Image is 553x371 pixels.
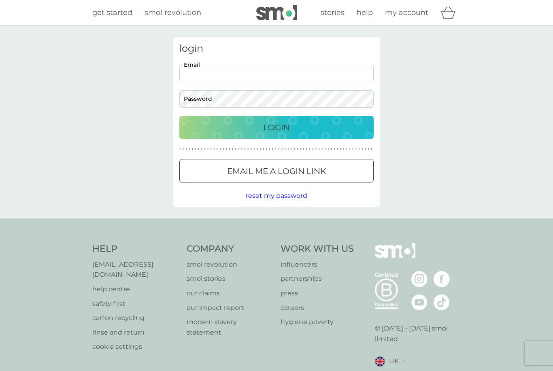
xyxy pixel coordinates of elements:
[358,147,360,151] p: ●
[92,7,132,19] a: get started
[303,147,304,151] p: ●
[253,147,255,151] p: ●
[92,243,179,255] h4: Help
[337,147,338,151] p: ●
[334,147,335,151] p: ●
[92,327,179,338] a: rinse and return
[321,147,323,151] p: ●
[281,147,283,151] p: ●
[287,147,289,151] p: ●
[250,147,252,151] p: ●
[411,271,428,287] img: visit the smol Instagram page
[434,271,450,287] img: visit the smol Facebook page
[281,288,354,299] a: press
[207,147,209,151] p: ●
[362,147,363,151] p: ●
[368,147,369,151] p: ●
[183,147,184,151] p: ●
[263,121,290,134] p: Login
[278,147,280,151] p: ●
[179,116,374,139] button: Login
[297,147,298,151] p: ●
[321,7,345,19] a: stories
[411,294,428,310] img: visit the smol Youtube page
[403,359,405,364] img: select a new location
[229,147,230,151] p: ●
[187,288,273,299] p: our claims
[375,323,461,344] p: © [DATE] - [DATE] smol limited
[315,147,317,151] p: ●
[281,259,354,270] a: influencers
[259,147,261,151] p: ●
[187,317,273,337] a: modern slavery statement
[201,147,202,151] p: ●
[198,147,200,151] p: ●
[324,147,326,151] p: ●
[187,273,273,284] a: smol stories
[312,147,314,151] p: ●
[272,147,274,151] p: ●
[343,147,345,151] p: ●
[365,147,366,151] p: ●
[187,259,273,270] a: smol revolution
[246,192,307,199] span: reset my password
[217,147,218,151] p: ●
[92,341,179,352] a: cookie settings
[187,303,273,313] a: our impact report
[331,147,332,151] p: ●
[225,147,227,151] p: ●
[440,4,461,21] div: basket
[187,243,273,255] h4: Company
[294,147,295,151] p: ●
[352,147,354,151] p: ●
[179,159,374,182] button: Email me a login link
[357,8,373,17] span: help
[92,299,179,309] a: safety first
[145,8,201,17] span: smol revolution
[349,147,351,151] p: ●
[281,243,354,255] h4: Work With Us
[300,147,301,151] p: ●
[179,147,181,151] p: ●
[246,191,307,201] button: reset my password
[266,147,268,151] p: ●
[385,7,428,19] a: my account
[389,356,399,367] span: UK
[375,356,385,367] img: UK flag
[291,147,292,151] p: ●
[275,147,276,151] p: ●
[232,147,234,151] p: ●
[281,317,354,327] p: hygiene poverty
[219,147,221,151] p: ●
[434,294,450,310] img: visit the smol Tiktok page
[195,147,196,151] p: ●
[185,147,187,151] p: ●
[281,273,354,284] a: partnerships
[189,147,190,151] p: ●
[306,147,308,151] p: ●
[235,147,236,151] p: ●
[145,7,201,19] a: smol revolution
[340,147,342,151] p: ●
[210,147,212,151] p: ●
[346,147,348,151] p: ●
[192,147,194,151] p: ●
[213,147,215,151] p: ●
[281,303,354,313] a: careers
[247,147,249,151] p: ●
[92,284,179,295] a: help centre
[321,8,345,17] span: stories
[263,147,264,151] p: ●
[92,313,179,323] a: carton recycling
[223,147,224,151] p: ●
[257,147,258,151] p: ●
